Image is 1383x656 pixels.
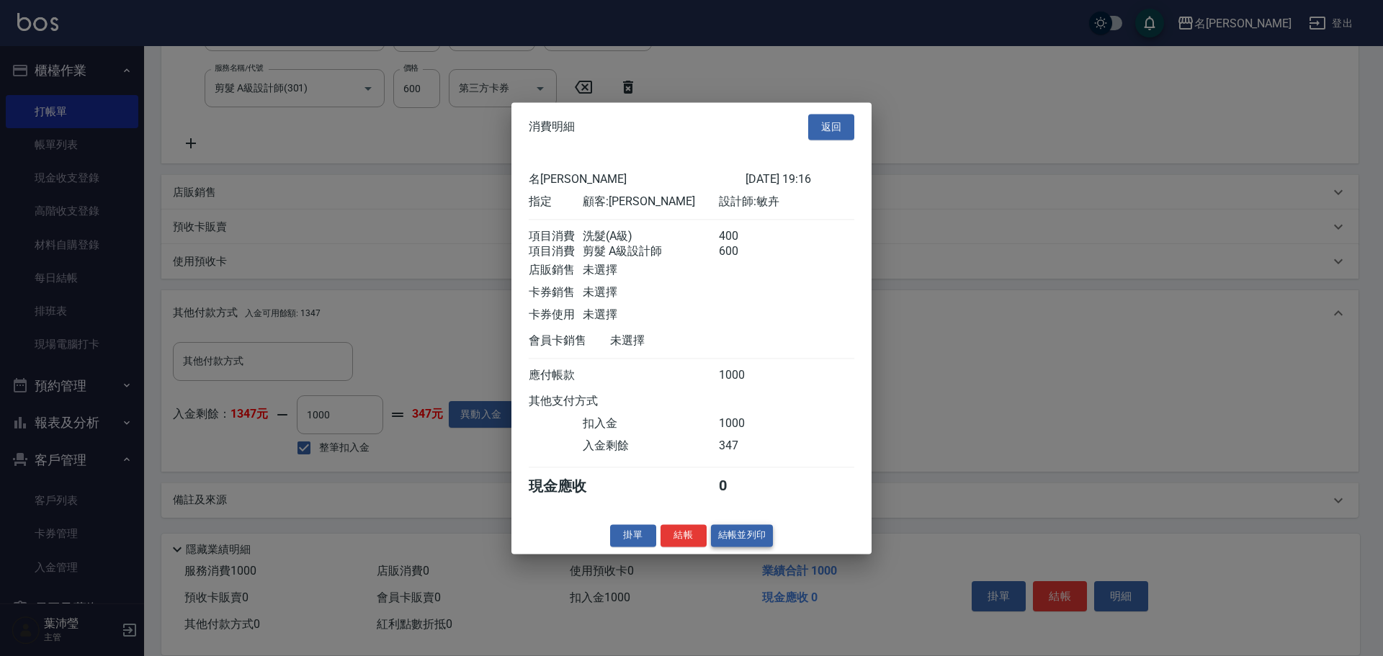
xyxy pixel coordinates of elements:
[583,194,718,210] div: 顧客: [PERSON_NAME]
[719,368,773,383] div: 1000
[610,524,656,547] button: 掛單
[583,244,718,259] div: 剪髮 A級設計師
[719,416,773,431] div: 1000
[583,263,718,278] div: 未選擇
[719,477,773,496] div: 0
[529,229,583,244] div: 項目消費
[529,307,583,323] div: 卡券使用
[529,333,610,349] div: 會員卡銷售
[719,194,854,210] div: 設計師: 敏卉
[529,285,583,300] div: 卡券銷售
[529,172,746,187] div: 名[PERSON_NAME]
[583,416,718,431] div: 扣入金
[719,439,773,454] div: 347
[583,307,718,323] div: 未選擇
[529,477,610,496] div: 現金應收
[610,333,746,349] div: 未選擇
[529,394,637,409] div: 其他支付方式
[711,524,774,547] button: 結帳並列印
[719,244,773,259] div: 600
[661,524,707,547] button: 結帳
[583,285,718,300] div: 未選擇
[719,229,773,244] div: 400
[529,244,583,259] div: 項目消費
[529,194,583,210] div: 指定
[583,439,718,454] div: 入金剩餘
[583,229,718,244] div: 洗髮(A級)
[529,368,583,383] div: 應付帳款
[746,172,854,187] div: [DATE] 19:16
[529,120,575,134] span: 消費明細
[529,263,583,278] div: 店販銷售
[808,114,854,140] button: 返回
